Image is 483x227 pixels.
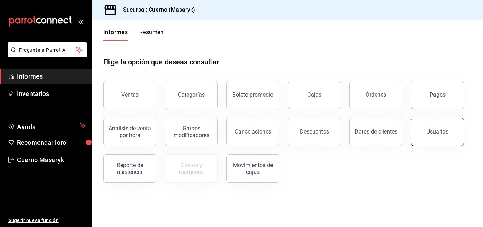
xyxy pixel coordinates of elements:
font: Inventarios [17,90,49,97]
button: Pagos [411,81,464,109]
div: pestañas de navegación [103,28,164,41]
button: Contrata inventarios para ver este informe [165,154,218,183]
button: Órdenes [349,81,402,109]
button: Usuarios [411,118,464,146]
font: Resumen [139,29,164,35]
font: Pagos [430,91,446,98]
font: Ventas [121,91,139,98]
button: Grupos modificadores [165,118,218,146]
font: Informes [17,73,43,80]
button: Categorías [165,81,218,109]
font: Cancelaciones [235,128,271,135]
font: Recomendar loro [17,139,66,146]
font: Descuentos [300,128,329,135]
font: Boleto promedio [232,91,273,98]
font: Reporte de asistencia [117,162,143,175]
font: Sugerir nueva función [8,217,59,223]
button: Datos de clientes [349,118,402,146]
button: Boleto promedio [226,81,279,109]
button: Reporte de asistencia [103,154,156,183]
a: Pregunta a Parrot AI [5,51,87,59]
font: Categorías [178,91,205,98]
font: Movimientos de cajas [233,162,273,175]
font: Pregunta a Parrot AI [19,47,67,53]
button: Movimientos de cajas [226,154,279,183]
font: Usuarios [426,128,448,135]
button: Análisis de venta por hora [103,118,156,146]
button: Cancelaciones [226,118,279,146]
button: Pregunta a Parrot AI [8,42,87,57]
button: abrir_cajón_menú [78,18,83,24]
font: Datos de clientes [355,128,397,135]
button: Ventas [103,81,156,109]
a: Cajas [288,81,341,109]
button: Descuentos [288,118,341,146]
font: Ayuda [17,123,36,131]
font: Elige la opción que deseas consultar [103,58,219,66]
font: Grupos modificadores [174,125,209,138]
font: Costos y márgenes [179,162,204,175]
font: Análisis de venta por hora [109,125,151,138]
font: Órdenes [366,91,386,98]
font: Sucursal: Cuerno (Masaryk) [123,6,195,13]
font: Cuerno Masaryk [17,156,64,164]
font: Informes [103,29,128,35]
font: Cajas [307,91,322,98]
